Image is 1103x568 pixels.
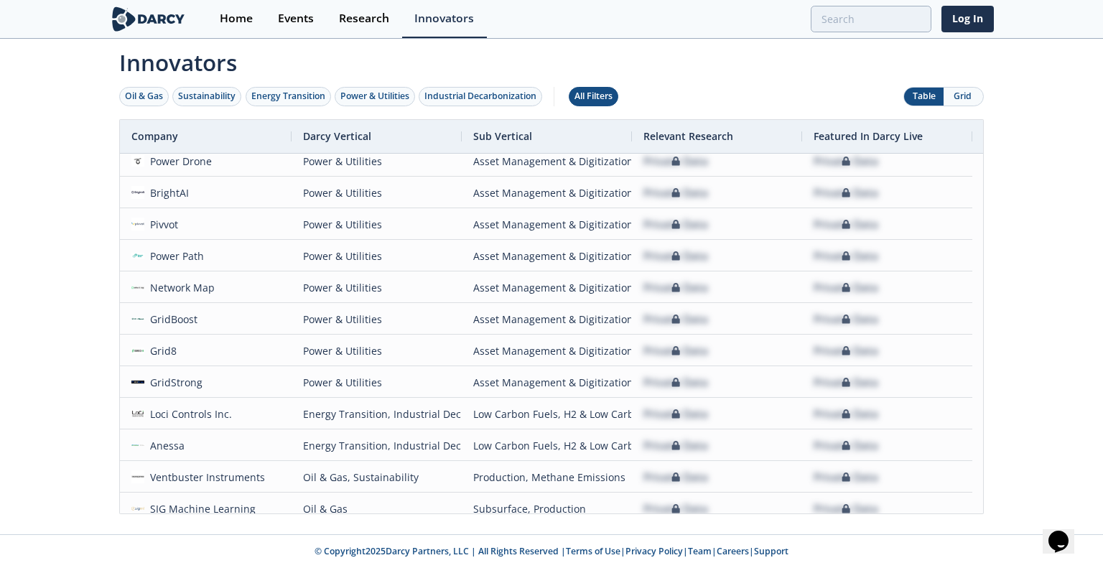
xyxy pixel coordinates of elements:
[131,344,144,357] img: 4281765b-f562-4939-bcff-35e0f094f22f
[643,399,708,429] div: Private Data
[814,209,878,240] div: Private Data
[473,209,620,240] div: Asset Management & Digitization
[643,241,708,271] div: Private Data
[814,399,878,429] div: Private Data
[220,13,253,24] div: Home
[424,90,536,103] div: Industrial Decarbonization
[625,545,683,557] a: Privacy Policy
[643,209,708,240] div: Private Data
[814,177,878,208] div: Private Data
[303,493,450,524] div: Oil & Gas
[643,493,708,524] div: Private Data
[643,177,708,208] div: Private Data
[335,87,415,106] button: Power & Utilities
[814,335,878,366] div: Private Data
[1043,511,1089,554] iframe: chat widget
[144,462,266,493] div: Ventbuster Instruments
[303,146,450,177] div: Power & Utilities
[131,281,144,294] img: 2b7f2605-84af-4290-ac96-8f60b819c14a
[814,462,878,493] div: Private Data
[473,399,620,429] div: Low Carbon Fuels, H2 & Low Carbon Fuels
[473,367,620,398] div: Asset Management & Digitization
[904,88,944,106] button: Table
[144,177,190,208] div: BrightAI
[643,367,708,398] div: Private Data
[643,304,708,335] div: Private Data
[814,129,923,143] span: Featured In Darcy Live
[303,399,450,429] div: Energy Transition, Industrial Decarbonization
[814,241,878,271] div: Private Data
[131,186,144,199] img: 760086a4-7481-4baf-897b-28be6fd4d577
[251,90,325,103] div: Energy Transition
[814,430,878,461] div: Private Data
[941,6,994,32] a: Log In
[717,545,749,557] a: Careers
[811,6,931,32] input: Advanced Search
[303,272,450,303] div: Power & Utilities
[303,177,450,208] div: Power & Utilities
[125,90,163,103] div: Oil & Gas
[473,146,620,177] div: Asset Management & Digitization
[754,545,788,557] a: Support
[944,88,983,106] button: Grid
[109,40,994,79] span: Innovators
[246,87,331,106] button: Energy Transition
[131,502,144,515] img: 01eacff9-2590-424a-bbcc-4c5387c69fda
[131,218,144,231] img: 0054fc30-99e8-4f88-8fdb-626cd2d63925
[643,335,708,366] div: Private Data
[566,545,620,557] a: Terms of Use
[172,87,241,106] button: Sustainability
[144,272,215,303] div: Network Map
[303,367,450,398] div: Power & Utilities
[473,272,620,303] div: Asset Management & Digitization
[144,399,233,429] div: Loci Controls Inc.
[144,335,177,366] div: Grid8
[131,249,144,262] img: d3498fd9-93af-4144-8b59-85a5bbbeef50
[643,430,708,461] div: Private Data
[303,241,450,271] div: Power & Utilities
[303,304,450,335] div: Power & Utilities
[303,462,450,493] div: Oil & Gas, Sustainability
[473,430,620,461] div: Low Carbon Fuels, H2 & Low Carbon Fuels
[473,241,620,271] div: Asset Management & Digitization
[119,87,169,106] button: Oil & Gas
[303,430,450,461] div: Energy Transition, Industrial Decarbonization
[473,493,620,524] div: Subsurface, Production
[814,272,878,303] div: Private Data
[303,129,371,143] span: Darcy Vertical
[131,407,144,420] img: 2b793097-40cf-4f6d-9bc3-4321a642668f
[131,129,178,143] span: Company
[144,146,213,177] div: Power Drone
[473,177,620,208] div: Asset Management & Digitization
[109,6,187,32] img: logo-wide.svg
[688,545,712,557] a: Team
[20,545,1083,558] p: © Copyright 2025 Darcy Partners, LLC | All Rights Reserved | | | | |
[303,335,450,366] div: Power & Utilities
[144,209,179,240] div: Pivvot
[131,312,144,325] img: f378e986-716a-4a66-8f01-114ad6cbb3ee
[814,367,878,398] div: Private Data
[414,13,474,24] div: Innovators
[131,154,144,167] img: 1679537232616-300382644_511671690763995_7549192408171439239_n.jpg
[339,13,389,24] div: Research
[144,304,198,335] div: GridBoost
[473,304,620,335] div: Asset Management & Digitization
[814,304,878,335] div: Private Data
[131,439,144,452] img: 551440aa-d0f4-4a32-b6e2-e91f2a0781fe
[473,335,620,366] div: Asset Management & Digitization
[144,430,185,461] div: Anessa
[814,493,878,524] div: Private Data
[278,13,314,24] div: Events
[131,376,144,388] img: 0ce558ff-2ac7-4b13-bcf8-592f4ef77e99
[144,241,205,271] div: Power Path
[144,367,203,398] div: GridStrong
[643,129,733,143] span: Relevant Research
[131,470,144,483] img: 29ccef25-2eb7-4cb9-9e04-f08bc63a69a7
[419,87,542,106] button: Industrial Decarbonization
[473,129,532,143] span: Sub Vertical
[144,493,256,524] div: SIG Machine Learning
[643,146,708,177] div: Private Data
[643,272,708,303] div: Private Data
[814,146,878,177] div: Private Data
[569,87,618,106] button: All Filters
